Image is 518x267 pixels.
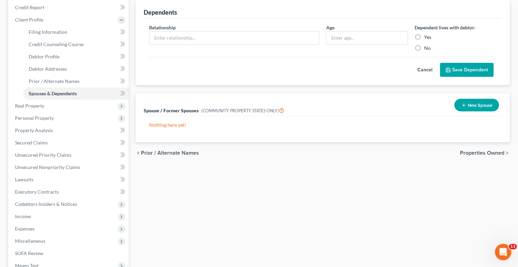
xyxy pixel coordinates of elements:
button: New Spouse [454,99,499,111]
span: Codebtors Insiders & Notices [15,201,77,207]
span: Client Profile [15,17,43,23]
div: Dependents [144,8,177,16]
span: Expenses [15,226,34,231]
a: Unsecured Nonpriority Claims [10,161,129,173]
a: Credit Counseling Course [23,38,129,51]
span: Prior / Alternate Names [29,78,80,84]
span: Property Analysis [15,127,53,133]
a: SOFA Review [10,247,129,259]
span: SOFA Review [15,250,43,256]
span: Unsecured Nonpriority Claims [15,164,80,170]
button: Properties Owned chevron_right [460,150,510,156]
span: Spouse / Former Spouses [144,108,199,113]
button: chevron_left Prior / Alternate Names [135,150,199,156]
span: Properties Owned [460,150,504,156]
span: 11 [509,244,517,249]
i: chevron_right [504,150,510,156]
a: Filing Information [23,26,129,38]
input: Enter relationship... [149,31,319,44]
span: Miscellaneous [15,238,45,244]
span: Debtor Profile [29,54,59,59]
p: Nothing here yet! [149,122,497,128]
span: Credit Counseling Course [29,41,84,47]
span: Unsecured Priority Claims [15,152,71,158]
a: Lawsuits [10,173,129,186]
span: Spouses & Dependents [29,90,77,96]
a: Property Analysis [10,124,129,137]
span: Lawsuits [15,177,33,182]
span: Filing Information [29,29,67,35]
label: Dependent lives with debtor: [415,24,476,31]
a: Spouses & Dependents [23,87,129,100]
span: Income [15,213,31,219]
i: chevron_left [135,150,141,156]
button: Save Dependent [440,63,493,77]
span: Executory Contracts [15,189,59,195]
span: Prior / Alternate Names [141,150,199,156]
a: Debtor Profile [23,51,129,63]
a: Credit Report [10,1,129,14]
a: Debtor Addresses [23,63,129,75]
label: No [424,45,431,52]
span: Debtor Addresses [29,66,67,72]
span: Relationship [149,25,176,30]
label: Yes [424,34,431,41]
a: Executory Contracts [10,186,129,198]
span: Personal Property [15,115,54,121]
button: Cancel [410,63,440,77]
span: (COMMUNITY PROPERTY STATES ONLY) [201,108,284,113]
iframe: Intercom live chat [495,244,511,260]
a: Prior / Alternate Names [23,75,129,87]
span: Secured Claims [15,140,48,145]
a: Unsecured Priority Claims [10,149,129,161]
label: Age [326,24,334,31]
input: Enter age... [326,31,407,44]
span: Real Property [15,103,44,109]
a: Secured Claims [10,137,129,149]
span: Credit Report [15,4,44,10]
